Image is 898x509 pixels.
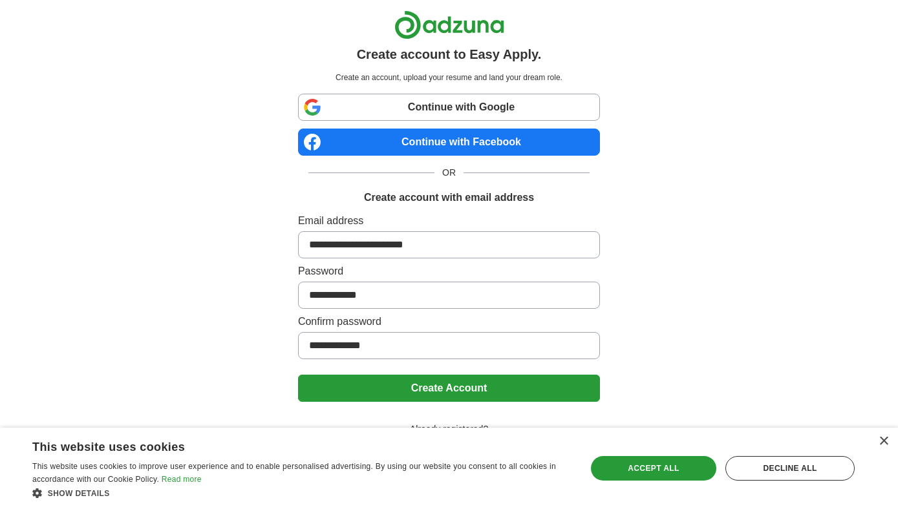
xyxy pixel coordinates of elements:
span: OR [434,166,464,180]
label: Password [298,264,600,279]
p: Create an account, upload your resume and land your dream role. [301,72,597,83]
div: Close [879,437,888,446]
label: Email address [298,213,600,229]
a: Continue with Facebook [298,129,600,156]
img: Adzuna logo [394,10,504,39]
div: Accept all [591,456,716,481]
div: This website uses cookies [32,435,537,455]
div: Show details [32,486,570,499]
h1: Create account to Easy Apply. [357,45,542,64]
button: Create Account [298,375,600,402]
a: Continue with Google [298,94,600,121]
span: Already registered? [402,422,496,436]
div: Decline all [725,456,855,481]
h1: Create account with email address [364,190,534,205]
span: This website uses cookies to improve user experience and to enable personalised advertising. By u... [32,462,556,484]
a: Read more, opens a new window [162,475,202,484]
label: Confirm password [298,314,600,329]
span: Show details [48,489,110,498]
